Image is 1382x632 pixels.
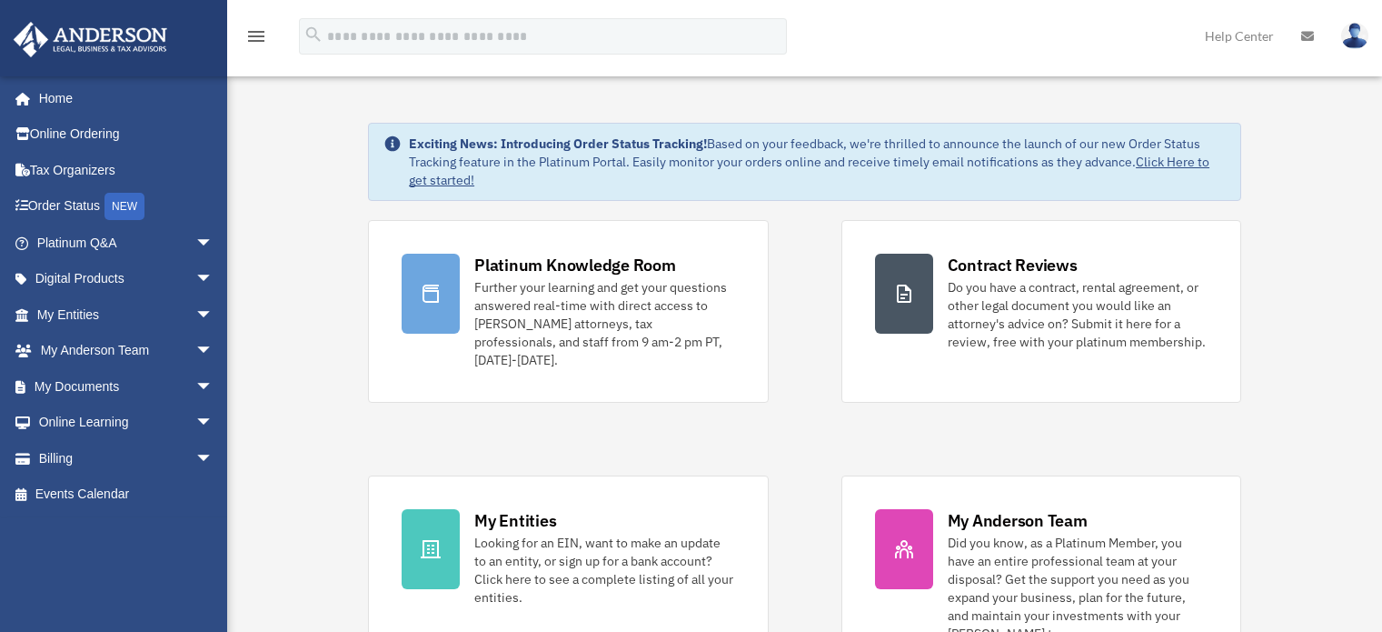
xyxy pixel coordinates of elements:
a: menu [245,32,267,47]
span: arrow_drop_down [195,261,232,298]
div: Contract Reviews [948,254,1078,276]
a: Platinum Knowledge Room Further your learning and get your questions answered real-time with dire... [368,220,768,403]
div: Looking for an EIN, want to make an update to an entity, or sign up for a bank account? Click her... [474,534,734,607]
div: My Anderson Team [948,509,1088,532]
img: User Pic [1341,23,1368,49]
span: arrow_drop_down [195,225,232,262]
a: Billingarrow_drop_down [13,440,241,477]
a: My Entitiesarrow_drop_down [13,296,241,333]
div: Do you have a contract, rental agreement, or other legal document you would like an attorney's ad... [948,278,1208,351]
img: Anderson Advisors Platinum Portal [8,22,173,57]
a: Platinum Q&Aarrow_drop_down [13,225,241,261]
a: Tax Organizers [13,152,241,188]
a: Events Calendar [13,477,241,513]
span: arrow_drop_down [195,296,232,334]
div: My Entities [474,509,556,532]
a: Digital Productsarrow_drop_down [13,261,241,297]
div: Platinum Knowledge Room [474,254,676,276]
span: arrow_drop_down [195,440,232,477]
span: arrow_drop_down [195,333,232,370]
span: arrow_drop_down [195,405,232,442]
i: menu [245,25,267,47]
strong: Exciting News: Introducing Order Status Tracking! [409,135,707,152]
a: Order StatusNEW [13,188,241,226]
span: arrow_drop_down [195,368,232,406]
a: Click Here to get started! [409,154,1209,188]
div: Further your learning and get your questions answered real-time with direct access to [PERSON_NAM... [474,278,734,369]
a: Online Ordering [13,116,241,153]
a: Home [13,80,232,116]
div: NEW [104,193,144,220]
a: Online Learningarrow_drop_down [13,405,241,441]
a: Contract Reviews Do you have a contract, rental agreement, or other legal document you would like... [841,220,1241,403]
a: My Anderson Teamarrow_drop_down [13,333,241,369]
a: My Documentsarrow_drop_down [13,368,241,405]
div: Based on your feedback, we're thrilled to announce the launch of our new Order Status Tracking fe... [409,135,1226,189]
i: search [303,25,323,45]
